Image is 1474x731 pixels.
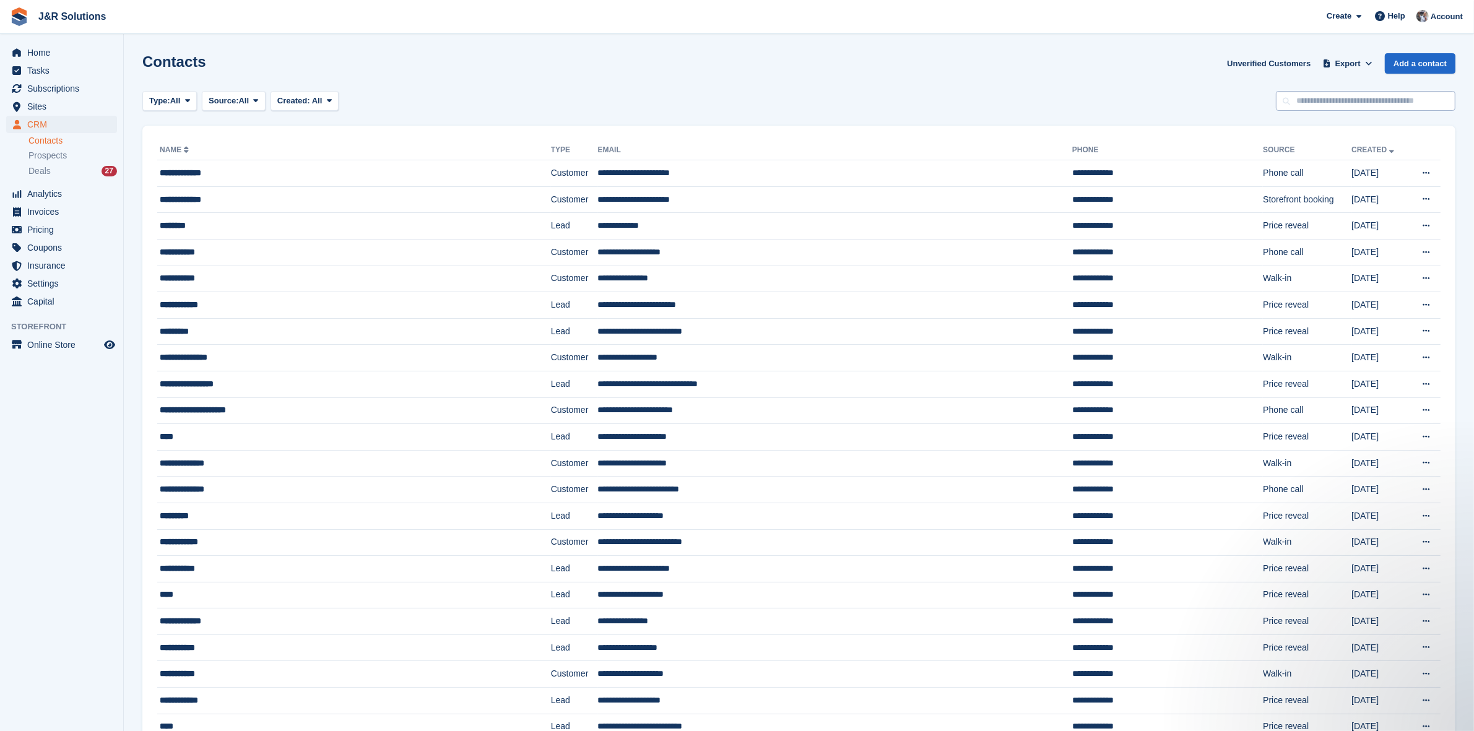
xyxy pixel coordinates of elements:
[277,96,310,105] span: Created:
[1263,186,1351,213] td: Storefront booking
[551,345,598,371] td: Customer
[1416,10,1429,22] img: Steve Revell
[1263,503,1351,529] td: Price reveal
[1351,160,1408,187] td: [DATE]
[1327,10,1351,22] span: Create
[28,149,117,162] a: Prospects
[6,221,117,238] a: menu
[1351,582,1408,608] td: [DATE]
[1263,345,1351,371] td: Walk-in
[1222,53,1316,74] a: Unverified Customers
[27,203,102,220] span: Invoices
[160,145,191,154] a: Name
[1351,556,1408,582] td: [DATE]
[1263,688,1351,714] td: Price reveal
[1072,141,1263,160] th: Phone
[1263,239,1351,266] td: Phone call
[27,98,102,115] span: Sites
[27,116,102,133] span: CRM
[27,293,102,310] span: Capital
[551,141,598,160] th: Type
[6,203,117,220] a: menu
[1351,503,1408,529] td: [DATE]
[28,135,117,147] a: Contacts
[170,95,181,107] span: All
[1263,141,1351,160] th: Source
[551,503,598,529] td: Lead
[6,257,117,274] a: menu
[27,80,102,97] span: Subscriptions
[28,165,51,177] span: Deals
[102,337,117,352] a: Preview store
[551,582,598,608] td: Lead
[27,62,102,79] span: Tasks
[149,95,170,107] span: Type:
[6,293,117,310] a: menu
[551,266,598,292] td: Customer
[27,185,102,202] span: Analytics
[1351,424,1408,451] td: [DATE]
[1351,371,1408,397] td: [DATE]
[1263,397,1351,424] td: Phone call
[551,213,598,240] td: Lead
[551,397,598,424] td: Customer
[1351,397,1408,424] td: [DATE]
[6,62,117,79] a: menu
[142,91,197,111] button: Type: All
[1263,477,1351,503] td: Phone call
[6,275,117,292] a: menu
[551,186,598,213] td: Customer
[551,556,598,582] td: Lead
[551,634,598,661] td: Lead
[551,424,598,451] td: Lead
[1351,345,1408,371] td: [DATE]
[1385,53,1455,74] a: Add a contact
[1335,58,1361,70] span: Export
[28,165,117,178] a: Deals 27
[1351,450,1408,477] td: [DATE]
[10,7,28,26] img: stora-icon-8386f47178a22dfd0bd8f6a31ec36ba5ce8667c1dd55bd0f319d3a0aa187defe.svg
[1263,608,1351,635] td: Price reveal
[6,239,117,256] a: menu
[551,529,598,556] td: Customer
[27,44,102,61] span: Home
[1351,186,1408,213] td: [DATE]
[6,185,117,202] a: menu
[551,477,598,503] td: Customer
[551,239,598,266] td: Customer
[1351,213,1408,240] td: [DATE]
[1263,266,1351,292] td: Walk-in
[1263,318,1351,345] td: Price reveal
[551,608,598,635] td: Lead
[1263,556,1351,582] td: Price reveal
[1351,318,1408,345] td: [DATE]
[6,336,117,353] a: menu
[551,450,598,477] td: Customer
[6,44,117,61] a: menu
[551,688,598,714] td: Lead
[142,53,206,70] h1: Contacts
[1263,634,1351,661] td: Price reveal
[271,91,339,111] button: Created: All
[1263,160,1351,187] td: Phone call
[1263,292,1351,319] td: Price reveal
[1351,477,1408,503] td: [DATE]
[6,116,117,133] a: menu
[1431,11,1463,23] span: Account
[1388,10,1405,22] span: Help
[1351,266,1408,292] td: [DATE]
[6,80,117,97] a: menu
[27,239,102,256] span: Coupons
[202,91,266,111] button: Source: All
[1351,634,1408,661] td: [DATE]
[209,95,238,107] span: Source:
[102,166,117,176] div: 27
[1351,292,1408,319] td: [DATE]
[28,150,67,162] span: Prospects
[11,321,123,333] span: Storefront
[1351,529,1408,556] td: [DATE]
[1351,608,1408,635] td: [DATE]
[1263,424,1351,451] td: Price reveal
[551,292,598,319] td: Lead
[1263,529,1351,556] td: Walk-in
